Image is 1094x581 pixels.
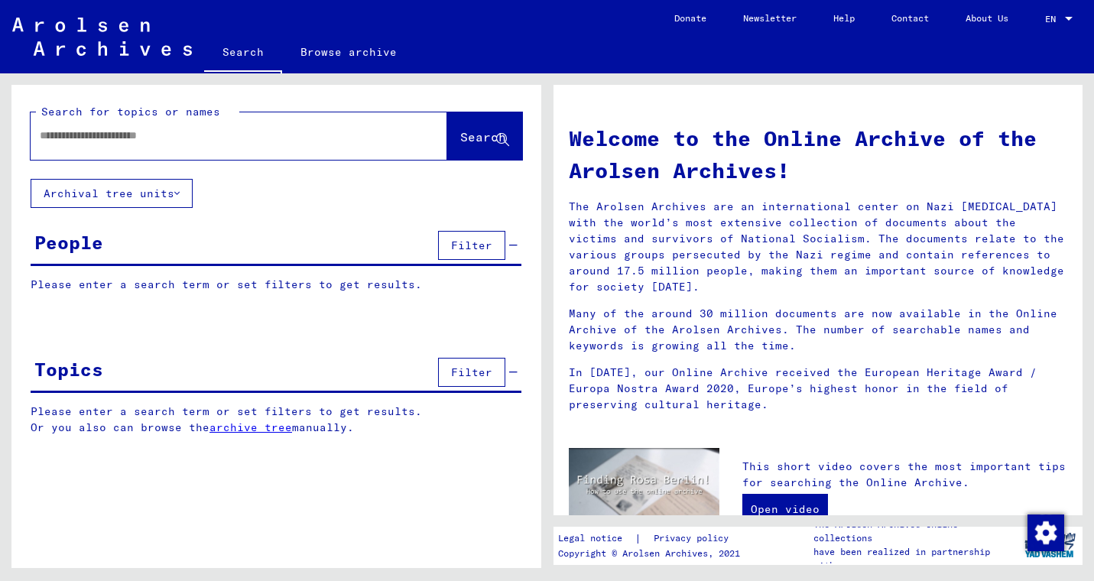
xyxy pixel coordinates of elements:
[1021,526,1079,564] img: yv_logo.png
[31,404,522,436] p: Please enter a search term or set filters to get results. Or you also can browse the manually.
[1027,514,1063,550] div: Change consent
[34,229,103,256] div: People
[742,494,828,524] a: Open video
[31,277,521,293] p: Please enter a search term or set filters to get results.
[438,231,505,260] button: Filter
[34,355,103,383] div: Topics
[558,531,747,547] div: |
[569,448,719,530] img: video.jpg
[451,365,492,379] span: Filter
[742,459,1067,491] p: This short video covers the most important tips for searching the Online Archive.
[451,239,492,252] span: Filter
[641,531,747,547] a: Privacy policy
[569,199,1068,295] p: The Arolsen Archives are an international center on Nazi [MEDICAL_DATA] with the world’s most ext...
[569,122,1068,187] h1: Welcome to the Online Archive of the Arolsen Archives!
[31,179,193,208] button: Archival tree units
[1027,514,1064,551] img: Change consent
[558,531,635,547] a: Legal notice
[447,112,522,160] button: Search
[558,547,747,560] p: Copyright © Arolsen Archives, 2021
[1045,14,1062,24] span: EN
[12,18,192,56] img: Arolsen_neg.svg
[282,34,415,70] a: Browse archive
[813,518,1017,545] p: The Arolsen Archives online collections
[569,306,1068,354] p: Many of the around 30 million documents are now available in the Online Archive of the Arolsen Ar...
[41,105,220,118] mat-label: Search for topics or names
[438,358,505,387] button: Filter
[204,34,282,73] a: Search
[813,545,1017,573] p: have been realized in partnership with
[209,420,292,434] a: archive tree
[460,129,506,144] span: Search
[569,365,1068,413] p: In [DATE], our Online Archive received the European Heritage Award / Europa Nostra Award 2020, Eu...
